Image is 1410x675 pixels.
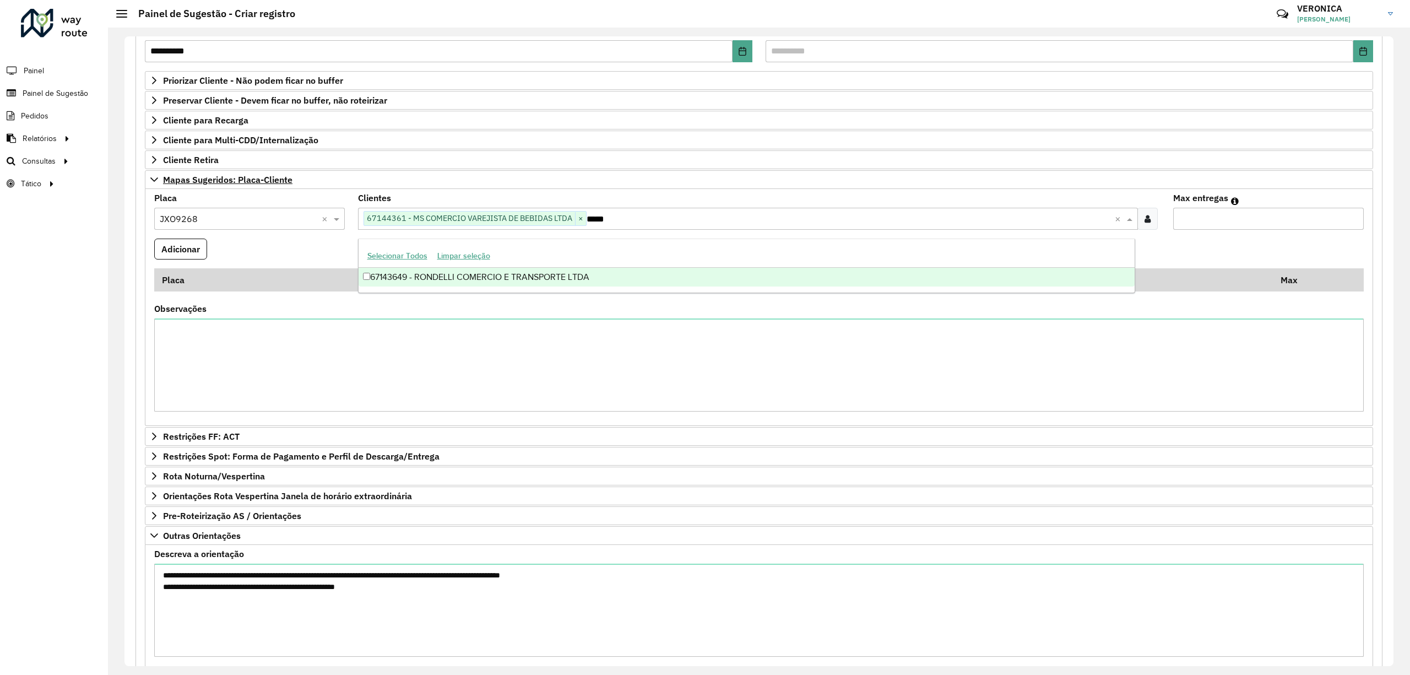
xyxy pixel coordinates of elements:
span: Restrições Spot: Forma de Pagamento e Perfil de Descarga/Entrega [163,452,440,461]
em: Máximo de clientes que serão colocados na mesma rota com os clientes informados [1231,197,1239,206]
span: Clear all [1115,212,1124,225]
label: Max entregas [1173,191,1228,204]
button: Choose Date [1353,40,1373,62]
span: [PERSON_NAME] [1297,14,1380,24]
span: Pedidos [21,110,48,122]
button: Adicionar [154,239,207,260]
span: × [575,212,586,225]
a: Preservar Cliente - Devem ficar no buffer, não roteirizar [145,91,1373,110]
th: Max [1273,268,1317,291]
a: Pre-Roteirização AS / Orientações [145,506,1373,525]
label: Clientes [358,191,391,204]
a: Restrições FF: ACT [145,427,1373,446]
th: Placa [154,268,370,291]
span: Painel [24,65,44,77]
a: Contato Rápido [1271,2,1294,26]
label: Observações [154,302,207,315]
span: Outras Orientações [163,531,241,540]
a: Cliente para Recarga [145,111,1373,129]
a: Cliente para Multi-CDD/Internalização [145,131,1373,149]
a: Cliente Retira [145,150,1373,169]
span: Restrições FF: ACT [163,432,240,441]
div: 67143649 - RONDELLI COMERCIO E TRANSPORTE LTDA [359,268,1135,287]
h2: Painel de Sugestão - Criar registro [127,8,295,20]
span: Preservar Cliente - Devem ficar no buffer, não roteirizar [163,96,387,105]
label: Placa [154,191,177,204]
label: Descreva a orientação [154,547,244,560]
button: Choose Date [733,40,752,62]
span: Tático [21,178,41,190]
a: Outras Orientações [145,526,1373,545]
span: Priorizar Cliente - Não podem ficar no buffer [163,76,343,85]
h3: VERONICA [1297,3,1380,14]
span: Cliente Retira [163,155,219,164]
a: Mapas Sugeridos: Placa-Cliente [145,170,1373,189]
button: Selecionar Todos [362,247,432,264]
span: Pre-Roteirização AS / Orientações [163,511,301,520]
span: Painel de Sugestão [23,88,88,99]
span: Cliente para Multi-CDD/Internalização [163,136,318,144]
div: Mapas Sugeridos: Placa-Cliente [145,189,1373,426]
span: Relatórios [23,133,57,144]
span: 67144361 - MS COMERCIO VAREJISTA DE BEBIDAS LTDA [364,212,575,225]
span: Orientações Rota Vespertina Janela de horário extraordinária [163,492,412,500]
a: Priorizar Cliente - Não podem ficar no buffer [145,71,1373,90]
span: Mapas Sugeridos: Placa-Cliente [163,175,292,184]
button: Limpar seleção [432,247,495,264]
a: Restrições Spot: Forma de Pagamento e Perfil de Descarga/Entrega [145,447,1373,466]
a: Orientações Rota Vespertina Janela de horário extraordinária [145,487,1373,505]
div: Outras Orientações [145,545,1373,671]
span: Rota Noturna/Vespertina [163,472,265,480]
ng-dropdown-panel: Options list [358,239,1136,293]
span: Clear all [322,212,331,225]
a: Rota Noturna/Vespertina [145,467,1373,485]
span: Cliente para Recarga [163,116,248,125]
span: Consultas [22,155,56,167]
